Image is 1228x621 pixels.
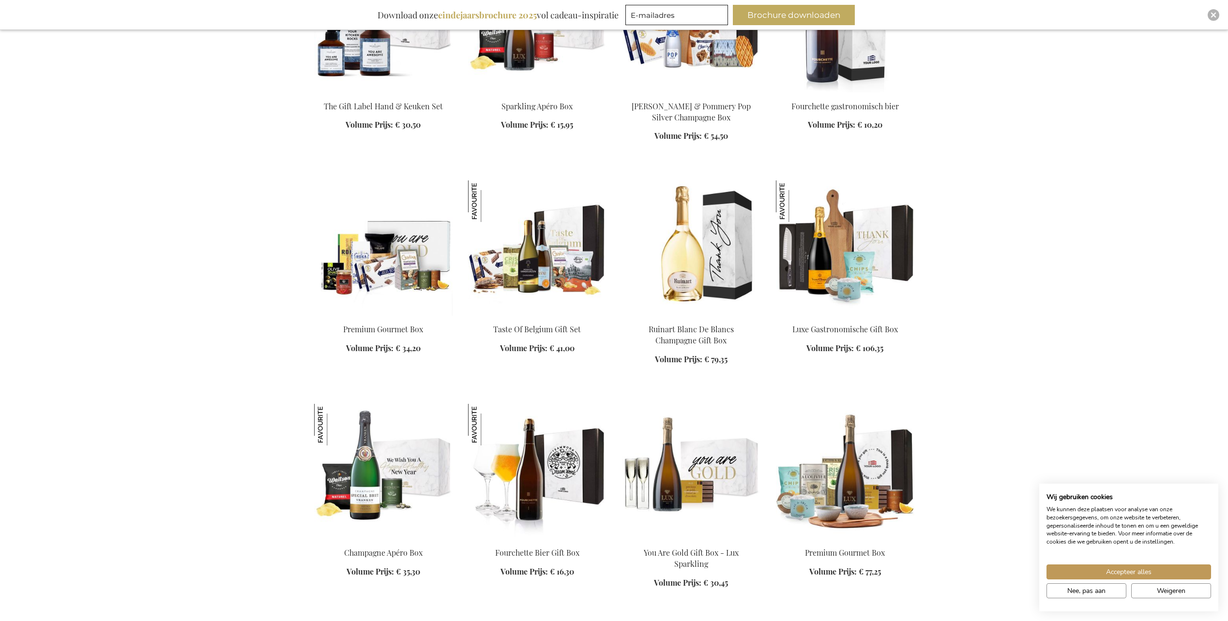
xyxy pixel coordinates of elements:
[622,312,760,321] a: Ruinart Blanc De Blancs Champagne Gift Box
[654,131,728,142] a: Volume Prijs: € 54,50
[655,354,728,365] a: Volume Prijs: € 79,35
[438,9,537,21] b: eindejaarsbrochure 2025
[649,324,734,345] a: Ruinart Blanc De Blancs Champagne Gift Box
[1067,586,1106,596] span: Nee, pas aan
[776,89,914,98] a: Fourchette beer 75 cl
[500,566,574,577] a: Volume Prijs: € 16,30
[808,119,882,131] a: Volume Prijs: € 10,20
[703,577,728,588] span: € 30,45
[1157,586,1185,596] span: Weigeren
[373,5,623,25] div: Download onze vol cadeau-inspiratie
[625,5,731,28] form: marketing offers and promotions
[550,566,574,577] span: € 16,30
[346,119,421,131] a: Volume Prijs: € 30,50
[324,101,443,111] a: The Gift Label Hand & Keuken Set
[654,577,701,588] span: Volume Prijs:
[550,119,573,130] span: € 15,95
[776,312,914,321] a: Luxury Culinary Gift Box Luxe Gastronomische Gift Box
[655,354,702,364] span: Volume Prijs:
[1046,493,1211,502] h2: Wij gebruiken cookies
[654,131,702,141] span: Volume Prijs:
[654,577,728,589] a: Volume Prijs: € 30,45
[468,180,510,222] img: Taste Of Belgium Gift Set
[622,535,760,545] a: You Are Gold Gift Box - Lux Sparkling
[493,324,581,334] a: Taste Of Belgium Gift Set
[1106,567,1152,577] span: Accepteer alles
[644,547,739,569] a: You Are Gold Gift Box - Lux Sparkling
[625,5,728,25] input: E-mailadres
[314,535,453,545] a: Champagne Apéro Box Champagne Apéro Box
[632,101,751,122] a: [PERSON_NAME] & Pommery Pop Silver Champagne Box
[314,89,453,98] a: The Gift Label Hand & Kitchen Set The Gift Label Hand & Keuken Set
[549,343,575,353] span: € 41,00
[495,547,579,558] a: Fourchette Bier Gift Box
[806,343,883,354] a: Volume Prijs: € 106,35
[776,404,914,539] img: Premium Gourmet Box
[1046,564,1211,579] button: Accepteer alle cookies
[1046,583,1126,598] button: Pas cookie voorkeuren aan
[622,404,760,539] img: You Are Gold Gift Box - Lux Sparkling
[500,343,575,354] a: Volume Prijs: € 41,00
[468,535,606,545] a: Fourchette Beer Gift Box Fourchette Bier Gift Box
[792,324,898,334] a: Luxe Gastronomische Gift Box
[347,566,394,577] span: Volume Prijs:
[776,180,818,222] img: Luxe Gastronomische Gift Box
[857,119,882,130] span: € 10,20
[500,343,547,353] span: Volume Prijs:
[809,566,857,577] span: Volume Prijs:
[622,89,760,98] a: Sweet Delights & Pommery Pop Silver Champagne Box
[809,566,881,577] a: Volume Prijs: € 77,25
[501,119,548,130] span: Volume Prijs:
[622,180,760,316] img: Ruinart Blanc De Blancs Champagne Gift Box
[704,354,728,364] span: € 79,35
[468,89,606,98] a: Sparkling Apero Box
[314,180,453,316] img: Premium Gourmet Box
[347,566,420,577] a: Volume Prijs: € 35,30
[791,101,899,111] a: Fourchette gastronomisch bier
[314,312,453,321] a: Premium Gourmet Box
[704,131,728,141] span: € 54,50
[805,547,885,558] a: Premium Gourmet Box
[500,566,548,577] span: Volume Prijs:
[808,119,855,130] span: Volume Prijs:
[733,5,855,25] button: Brochure downloaden
[1211,12,1216,18] img: Close
[776,180,914,316] img: Luxury Culinary Gift Box
[1046,505,1211,546] p: We kunnen deze plaatsen voor analyse van onze bezoekersgegevens, om onze website te verbeteren, g...
[1131,583,1211,598] button: Alle cookies weigeren
[501,119,573,131] a: Volume Prijs: € 15,95
[314,404,356,445] img: Champagne Apéro Box
[468,404,606,539] img: Fourchette Beer Gift Box
[468,404,510,445] img: Fourchette Bier Gift Box
[395,119,421,130] span: € 30,50
[501,101,573,111] a: Sparkling Apéro Box
[806,343,854,353] span: Volume Prijs:
[859,566,881,577] span: € 77,25
[468,180,606,316] img: Taste Of Belgium Gift Set
[396,566,420,577] span: € 35,30
[344,547,423,558] a: Champagne Apéro Box
[346,119,393,130] span: Volume Prijs:
[1208,9,1219,21] div: Close
[856,343,883,353] span: € 106,35
[468,312,606,321] a: Taste Of Belgium Gift Set Taste Of Belgium Gift Set
[776,535,914,545] a: Premium Gourmet Box
[314,404,453,539] img: Champagne Apéro Box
